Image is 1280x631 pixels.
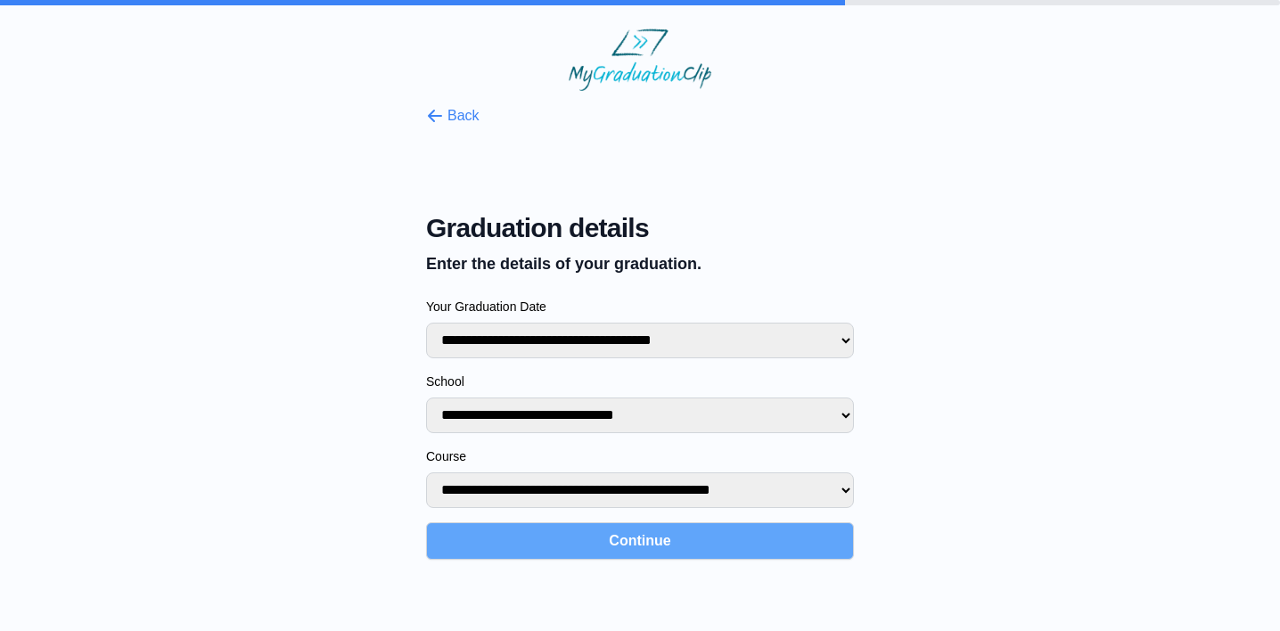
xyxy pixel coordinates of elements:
label: Course [426,447,854,465]
button: Back [426,105,480,127]
label: Your Graduation Date [426,298,854,315]
label: School [426,373,854,390]
img: MyGraduationClip [569,29,711,91]
span: Graduation details [426,212,854,244]
button: Continue [426,522,854,560]
p: Enter the details of your graduation. [426,251,854,276]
